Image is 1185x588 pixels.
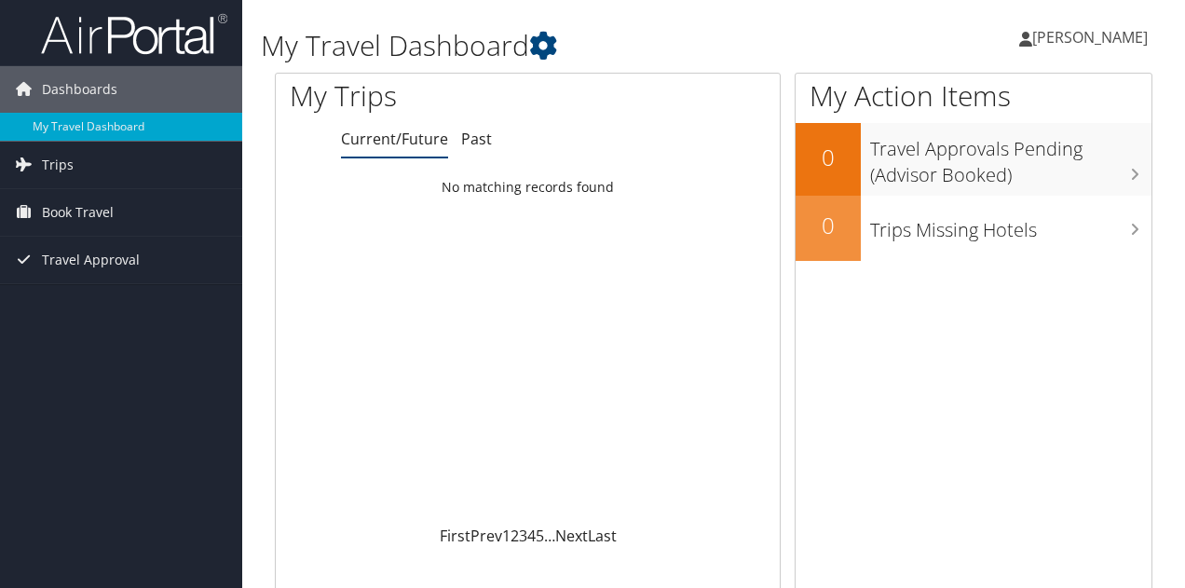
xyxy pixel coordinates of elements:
[870,127,1151,188] h3: Travel Approvals Pending (Advisor Booked)
[42,142,74,188] span: Trips
[511,526,519,546] a: 2
[796,76,1151,116] h1: My Action Items
[461,129,492,149] a: Past
[261,26,865,65] h1: My Travel Dashboard
[1019,9,1166,65] a: [PERSON_NAME]
[588,526,617,546] a: Last
[290,76,556,116] h1: My Trips
[1032,27,1148,48] span: [PERSON_NAME]
[796,142,861,173] h2: 0
[42,66,117,113] span: Dashboards
[502,526,511,546] a: 1
[870,208,1151,243] h3: Trips Missing Hotels
[519,526,527,546] a: 3
[796,210,861,241] h2: 0
[276,171,780,204] td: No matching records found
[42,237,140,283] span: Travel Approval
[42,189,114,236] span: Book Travel
[440,526,470,546] a: First
[555,526,588,546] a: Next
[341,129,448,149] a: Current/Future
[796,123,1151,195] a: 0Travel Approvals Pending (Advisor Booked)
[41,12,227,56] img: airportal-logo.png
[470,526,502,546] a: Prev
[796,196,1151,261] a: 0Trips Missing Hotels
[536,526,544,546] a: 5
[527,526,536,546] a: 4
[544,526,555,546] span: …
